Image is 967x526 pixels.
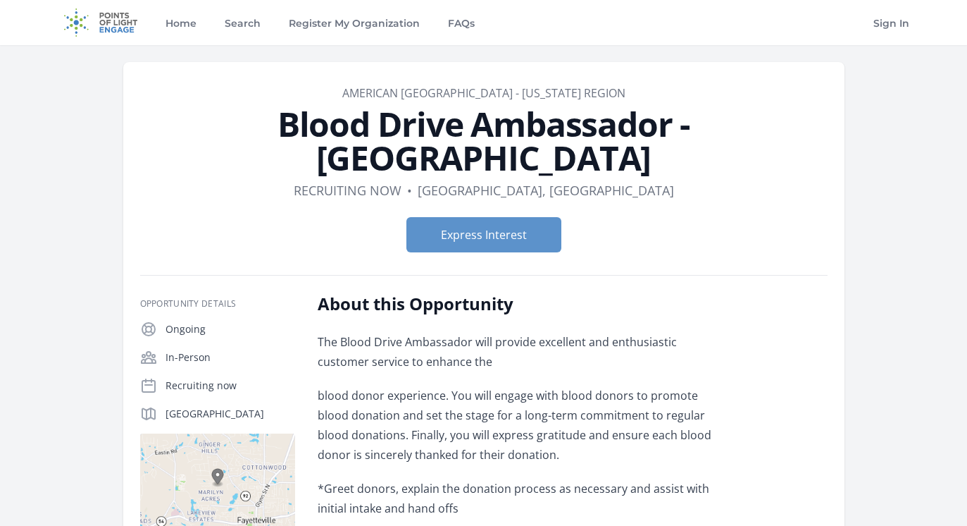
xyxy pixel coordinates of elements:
[342,85,625,101] a: American [GEOGRAPHIC_DATA] - [US_STATE] Region
[418,181,674,200] dd: [GEOGRAPHIC_DATA], [GEOGRAPHIC_DATA]
[294,181,401,200] dd: Recruiting now
[406,217,561,252] button: Express Interest
[140,298,295,310] h3: Opportunity Details
[318,332,730,372] p: The Blood Drive Ambassador will provide excellent and enthusiastic customer service to enhance the
[166,350,295,365] p: In-Person
[318,293,730,315] h2: About this Opportunity
[318,386,730,465] p: blood donor experience. You will engage with blood donors to promote blood donation and set the s...
[166,322,295,336] p: Ongoing
[166,407,295,421] p: [GEOGRAPHIC_DATA]
[407,181,412,200] div: •
[166,379,295,393] p: Recruiting now
[140,107,828,175] h1: Blood Drive Ambassador - [GEOGRAPHIC_DATA]
[318,479,730,518] p: *Greet donors, explain the donation process as necessary and assist with initial intake and hand ...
